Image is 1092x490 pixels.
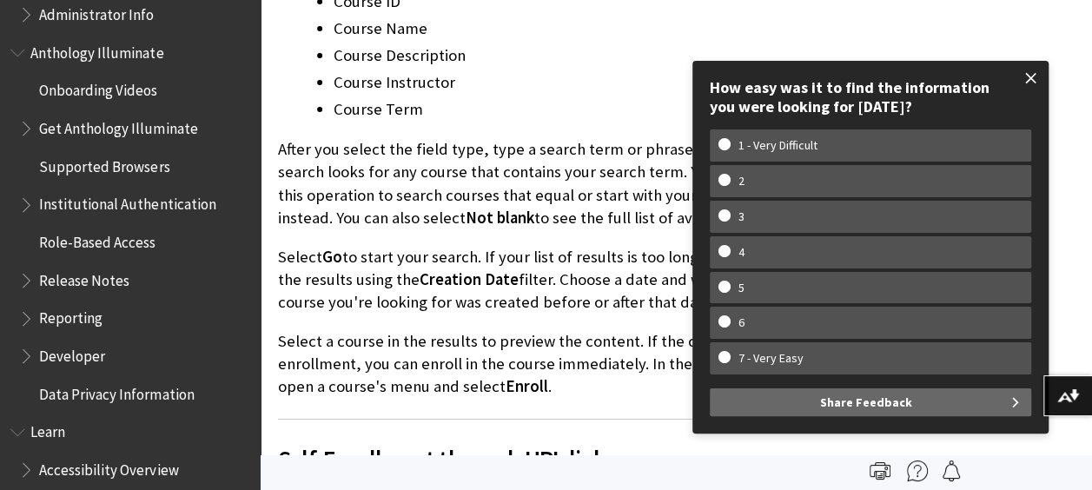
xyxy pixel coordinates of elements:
[718,245,764,260] w-span: 4
[334,70,817,95] li: Course Instructor
[941,460,962,481] img: Follow this page
[466,208,534,228] span: Not blank
[710,78,1031,116] div: How easy was it to find the information you were looking for [DATE]?
[278,330,817,399] p: Select a course in the results to preview the content. If the course allows self-enrollment, you ...
[39,266,129,289] span: Release Notes
[710,388,1031,416] button: Share Feedback
[278,246,817,315] p: Select to start your search. If your list of results is too long, you can refine the results usin...
[39,380,194,403] span: Data Privacy Information
[420,269,519,289] span: Creation Date
[278,138,817,229] p: After you select the field type, type a search term or phrase. By default, the search looks for a...
[870,460,890,481] img: Print
[820,388,912,416] span: Share Feedback
[30,38,163,62] span: Anthology Illuminate
[907,460,928,481] img: More help
[39,114,197,137] span: Get Anthology Illuminate
[506,376,548,396] span: Enroll
[10,38,250,409] nav: Book outline for Anthology Illuminate
[718,209,764,224] w-span: 3
[278,440,817,477] span: Self-Enrollment through URL link
[39,341,105,365] span: Developer
[39,190,215,214] span: Institutional Authentication
[39,455,178,479] span: Accessibility Overview
[718,315,764,330] w-span: 6
[718,138,837,153] w-span: 1 - Very Difficult
[334,17,817,41] li: Course Name
[334,43,817,68] li: Course Description
[39,76,157,100] span: Onboarding Videos
[718,351,824,366] w-span: 7 - Very Easy
[334,97,817,122] li: Course Term
[30,418,65,441] span: Learn
[39,152,169,175] span: Supported Browsers
[39,228,156,251] span: Role-Based Access
[39,304,103,328] span: Reporting
[322,247,342,267] span: Go
[718,174,764,189] w-span: 2
[718,281,764,295] w-span: 5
